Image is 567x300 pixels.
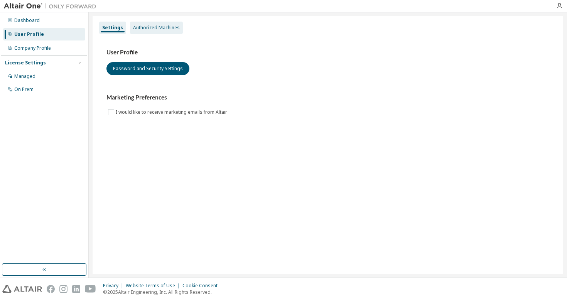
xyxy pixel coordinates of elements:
[116,108,229,117] label: I would like to receive marketing emails from Altair
[102,25,123,31] div: Settings
[59,285,67,293] img: instagram.svg
[126,283,182,289] div: Website Terms of Use
[14,31,44,37] div: User Profile
[103,283,126,289] div: Privacy
[103,289,222,295] p: © 2025 Altair Engineering, Inc. All Rights Reserved.
[106,62,189,75] button: Password and Security Settings
[106,49,549,56] h3: User Profile
[85,285,96,293] img: youtube.svg
[14,73,35,79] div: Managed
[47,285,55,293] img: facebook.svg
[14,45,51,51] div: Company Profile
[106,94,549,101] h3: Marketing Preferences
[133,25,180,31] div: Authorized Machines
[5,60,46,66] div: License Settings
[72,285,80,293] img: linkedin.svg
[14,86,34,93] div: On Prem
[2,285,42,293] img: altair_logo.svg
[4,2,100,10] img: Altair One
[182,283,222,289] div: Cookie Consent
[14,17,40,24] div: Dashboard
